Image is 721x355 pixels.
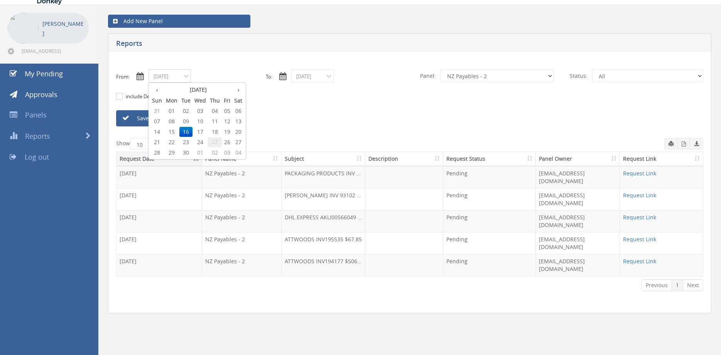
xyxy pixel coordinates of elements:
[443,166,536,188] td: Pending
[282,254,365,276] td: ATTWOODS INV194177 $506.76
[208,116,222,126] span: 11
[623,192,656,199] a: Request Link
[415,69,441,82] span: Panel:
[150,95,164,106] th: Sun
[192,95,208,106] th: Wed
[150,116,164,126] span: 07
[443,188,536,210] td: Pending
[117,254,202,276] td: [DATE]
[232,116,244,126] span: 13
[208,106,222,116] span: 04
[117,152,202,166] th: Request Date: activate to sort column descending
[150,84,164,95] th: ‹
[42,19,85,38] p: [PERSON_NAME]
[116,138,177,150] label: Show entries
[222,116,232,126] span: 12
[683,279,703,291] a: Next
[164,95,179,106] th: Mon
[116,73,130,81] label: From:
[192,148,208,158] span: 01
[179,116,192,126] span: 09
[623,257,656,265] a: Request Link
[25,152,49,162] span: Log out
[443,152,536,166] th: Request Status: activate to sort column ascending
[164,148,179,158] span: 29
[232,106,244,116] span: 06
[536,232,620,254] td: [EMAIL_ADDRESS][DOMAIN_NAME]
[536,188,620,210] td: [EMAIL_ADDRESS][DOMAIN_NAME]
[623,236,656,243] a: Request Link
[25,69,63,78] span: My Pending
[642,279,672,291] a: Previous
[164,106,179,116] span: 01
[266,73,272,81] label: To:
[124,93,170,101] label: include Description
[443,254,536,276] td: Pending
[202,166,282,188] td: NZ Payables - 2
[22,48,87,54] span: [EMAIL_ADDRESS][DOMAIN_NAME]
[208,127,222,137] span: 18
[116,40,529,49] h5: Reports
[117,210,202,232] td: [DATE]
[282,188,365,210] td: [PERSON_NAME] INV 93102 $372.60
[222,137,232,147] span: 26
[179,106,192,116] span: 02
[179,148,192,158] span: 30
[208,95,222,106] th: Thu
[117,188,202,210] td: [DATE]
[130,138,159,150] select: Showentries
[25,110,47,119] span: Panels
[282,210,365,232] td: DHL EXPRESS AKLI00566049 $413.87
[117,166,202,188] td: [DATE]
[164,84,232,95] th: [DATE]
[443,232,536,254] td: Pending
[443,210,536,232] td: Pending
[179,127,192,137] span: 16
[116,110,205,126] a: Save
[282,152,365,166] th: Subject: activate to sort column ascending
[192,106,208,116] span: 03
[150,137,164,147] span: 21
[282,166,365,188] td: PACKAGING PRODUCTS INV 439276.01 $146.21
[672,279,683,291] a: 1
[164,127,179,137] span: 15
[150,106,164,116] span: 31
[222,95,232,106] th: Fri
[536,254,620,276] td: [EMAIL_ADDRESS][DOMAIN_NAME]
[623,170,656,177] a: Request Link
[536,152,620,166] th: Panel Owner: activate to sort column ascending
[365,152,443,166] th: Description: activate to sort column ascending
[25,131,50,141] span: Reports
[565,69,592,82] span: Status:
[117,232,202,254] td: [DATE]
[208,148,222,158] span: 02
[232,137,244,147] span: 27
[192,127,208,137] span: 17
[25,90,57,99] span: Approvals
[108,15,250,28] a: Add New Panel
[232,148,244,158] span: 04
[222,127,232,137] span: 19
[202,210,282,232] td: NZ Payables - 2
[164,116,179,126] span: 08
[164,137,179,147] span: 22
[232,127,244,137] span: 20
[179,95,192,106] th: Tue
[192,116,208,126] span: 10
[222,148,232,158] span: 03
[202,254,282,276] td: NZ Payables - 2
[202,232,282,254] td: NZ Payables - 2
[150,127,164,137] span: 14
[208,137,222,147] span: 25
[192,137,208,147] span: 24
[222,106,232,116] span: 05
[536,166,620,188] td: [EMAIL_ADDRESS][DOMAIN_NAME]
[232,84,244,95] th: ›
[179,137,192,147] span: 23
[623,214,656,221] a: Request Link
[536,210,620,232] td: [EMAIL_ADDRESS][DOMAIN_NAME]
[202,188,282,210] td: NZ Payables - 2
[150,148,164,158] span: 28
[620,152,703,166] th: Request Link: activate to sort column ascending
[282,232,365,254] td: ATTWOODS INV195535 $67.85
